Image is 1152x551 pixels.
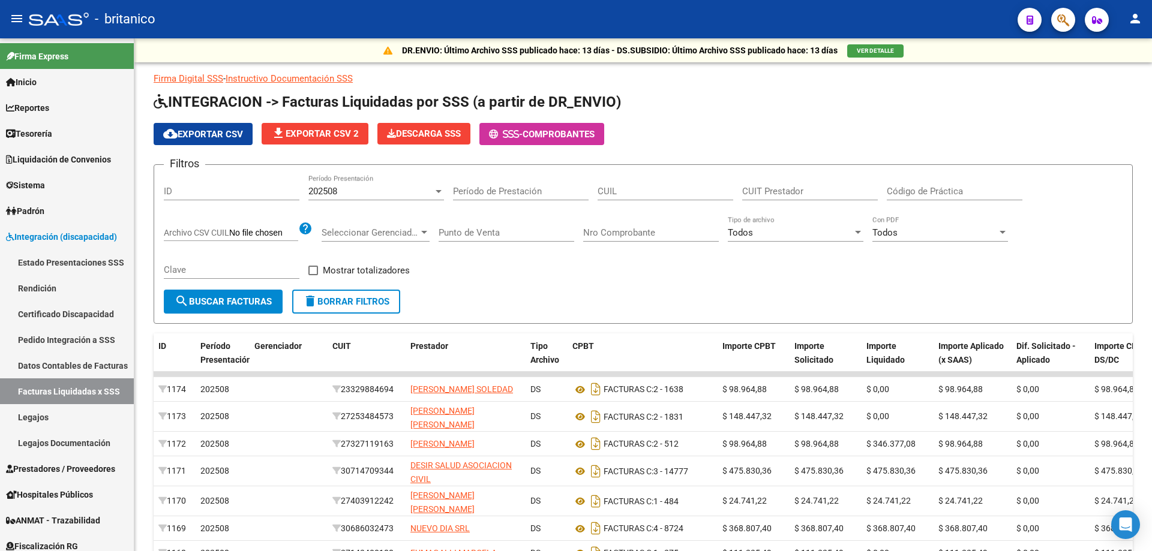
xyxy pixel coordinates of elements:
i: Descargar documento [588,462,604,481]
span: $ 346.377,08 [866,439,916,448]
span: FACTURAS C: [604,439,653,449]
mat-icon: person [1128,11,1142,26]
span: DS [530,523,541,533]
span: DS [530,496,541,505]
button: Buscar Facturas [164,290,283,314]
div: 1170 [158,494,191,508]
span: Hospitales Públicos [6,488,93,501]
span: $ 0,00 [1016,411,1039,421]
span: ANMAT - Trazabilidad [6,514,100,527]
span: Firma Express [6,50,68,63]
span: Todos [872,227,898,238]
span: Integración (discapacidad) [6,230,117,243]
span: $ 148.447,32 [722,411,772,421]
span: DS [530,384,541,394]
datatable-header-cell: Importe Aplicado (x SAAS) [934,333,1012,386]
div: 1172 [158,437,191,451]
div: 1173 [158,410,191,423]
span: $ 148.447,32 [1094,411,1144,421]
mat-icon: search [175,294,189,308]
span: DS [530,439,541,448]
span: $ 98.964,88 [938,439,983,448]
span: 202508 [200,439,229,448]
span: $ 0,00 [1016,384,1039,394]
span: $ 0,00 [866,411,889,421]
span: $ 0,00 [1016,439,1039,448]
i: Descargar documento [588,380,604,399]
button: -Comprobantes [479,123,604,145]
span: Archivo CSV CUIL [164,228,229,237]
p: DR.ENVIO: Último Archivo SSS publicado hace: 13 días - DS.SUBSIDIO: Último Archivo SSS publicado ... [402,44,838,57]
button: Borrar Filtros [292,290,400,314]
span: Todos [728,227,753,238]
span: Sistema [6,179,45,192]
span: [PERSON_NAME] [PERSON_NAME] [410,490,475,514]
datatable-header-cell: Prestador [406,333,526,386]
span: FACTURAS C: [604,496,653,506]
span: $ 475.830,36 [722,466,772,475]
span: Liquidación de Convenios [6,153,111,166]
span: $ 0,00 [1016,496,1039,505]
i: Descargar documento [588,519,604,538]
span: $ 98.964,88 [794,384,839,394]
span: $ 24.741,22 [1094,496,1139,505]
span: $ 24.741,22 [866,496,911,505]
div: 1 - 484 [572,492,713,511]
div: 30714709344 [332,464,401,478]
mat-icon: file_download [271,126,286,140]
span: DS [530,466,541,475]
mat-icon: help [298,221,313,236]
div: 2 - 512 [572,434,713,453]
span: $ 368.807,40 [1094,523,1144,533]
span: Importe Liquidado [866,341,905,365]
span: $ 0,00 [866,384,889,394]
span: $ 368.807,40 [794,523,844,533]
span: CPBT [572,341,594,351]
span: $ 0,00 [1016,523,1039,533]
span: CUIT [332,341,351,351]
span: INTEGRACION -> Facturas Liquidadas por SSS (a partir de DR_ENVIO) [154,94,621,110]
datatable-header-cell: CUIT [328,333,406,386]
span: Período Presentación [200,341,251,365]
app-download-masive: Descarga masiva de comprobantes (adjuntos) [377,123,470,145]
span: $ 0,00 [1016,466,1039,475]
span: Prestador [410,341,448,351]
span: Importe Aplicado (x SAAS) [938,341,1004,365]
mat-icon: menu [10,11,24,26]
span: Buscar Facturas [175,296,272,307]
div: 27327119163 [332,437,401,451]
datatable-header-cell: ID [154,333,196,386]
span: $ 148.447,32 [938,411,988,421]
span: Exportar CSV [163,129,243,140]
i: Descargar documento [588,434,604,453]
mat-icon: delete [303,294,317,308]
datatable-header-cell: Dif. Solicitado - Aplicado [1012,333,1090,386]
span: DESIR SALUD ASOCIACION CIVIL [410,460,512,484]
div: 27253484573 [332,410,401,423]
span: Seleccionar Gerenciador [322,227,419,238]
div: 1171 [158,464,191,478]
span: $ 475.830,36 [794,466,844,475]
span: FACTURAS C: [604,524,653,534]
a: Firma Digital SSS [154,73,223,84]
datatable-header-cell: Tipo Archivo [526,333,568,386]
span: Padrón [6,204,44,218]
i: Descargar documento [588,492,604,511]
span: $ 98.964,88 [1094,384,1139,394]
datatable-header-cell: Importe CPBT [718,333,790,386]
span: FACTURAS C: [604,385,653,395]
span: Tipo Archivo [530,341,559,365]
span: $ 475.830,36 [866,466,916,475]
datatable-header-cell: Importe Liquidado [862,333,934,386]
span: 202508 [200,384,229,394]
span: DS [530,411,541,421]
div: 2 - 1638 [572,380,713,399]
span: Comprobantes [523,129,595,140]
div: Open Intercom Messenger [1111,510,1140,539]
div: 2 - 1831 [572,407,713,426]
span: 202508 [308,186,337,197]
span: $ 24.741,22 [938,496,983,505]
span: Borrar Filtros [303,296,389,307]
span: Importe CPBT [722,341,776,351]
datatable-header-cell: Gerenciador [250,333,328,386]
